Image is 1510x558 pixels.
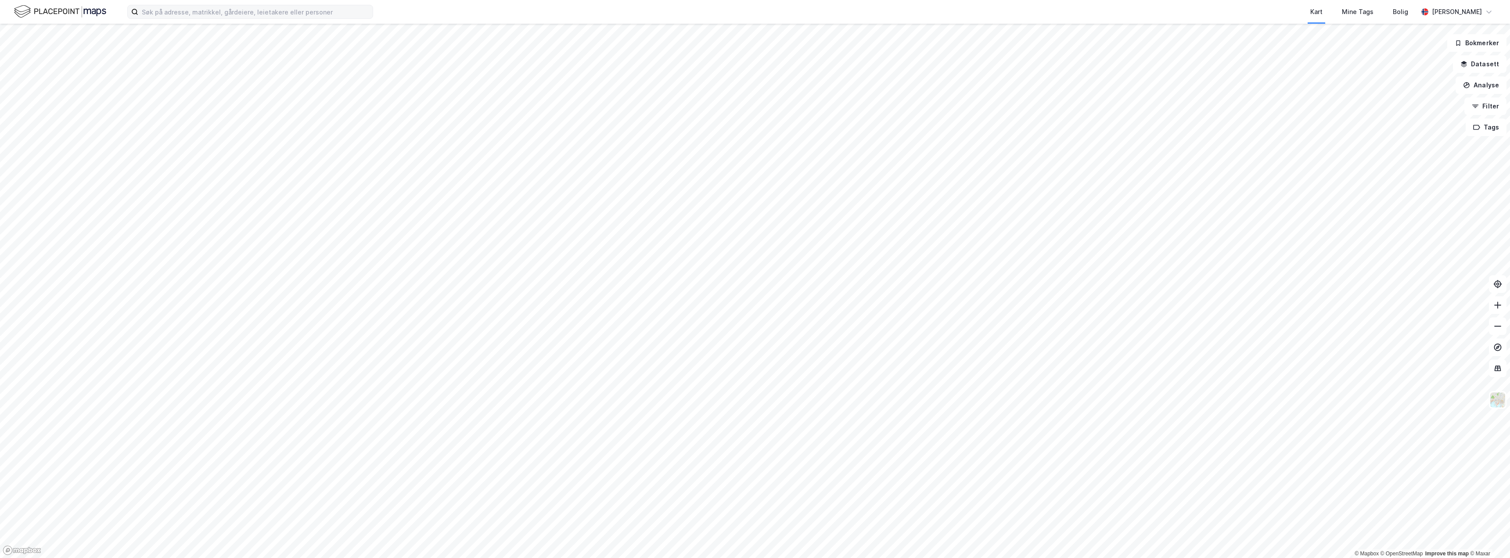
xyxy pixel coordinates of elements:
img: Z [1489,392,1506,408]
button: Tags [1466,119,1506,136]
img: logo.f888ab2527a4732fd821a326f86c7f29.svg [14,4,106,19]
a: Mapbox [1355,551,1379,557]
a: OpenStreetMap [1381,551,1423,557]
button: Analyse [1456,76,1506,94]
iframe: Chat Widget [1466,516,1510,558]
div: [PERSON_NAME] [1432,7,1482,17]
div: Mine Tags [1342,7,1373,17]
a: Improve this map [1425,551,1469,557]
a: Mapbox homepage [3,545,41,555]
div: Bolig [1393,7,1408,17]
button: Filter [1464,97,1506,115]
button: Bokmerker [1447,34,1506,52]
div: Kart [1310,7,1323,17]
input: Søk på adresse, matrikkel, gårdeiere, leietakere eller personer [138,5,373,18]
button: Datasett [1453,55,1506,73]
div: Kontrollprogram for chat [1466,516,1510,558]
